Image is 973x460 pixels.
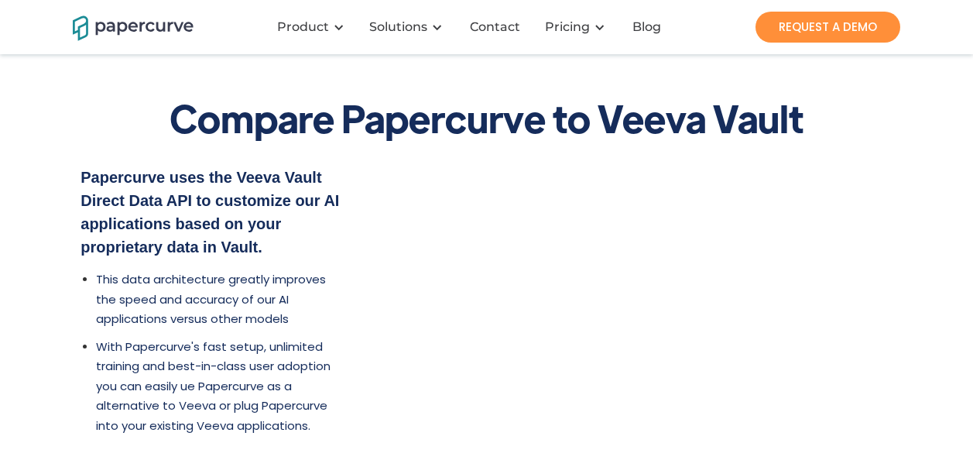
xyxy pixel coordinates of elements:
a: Pricing [545,19,590,35]
a: home [73,13,173,40]
div: Contact [470,19,520,35]
strong: This data architecture greatly improves the speed and accuracy of our AI applications versus othe... [96,271,326,327]
div: Solutions [369,19,427,35]
div: Product [277,19,329,35]
div: Pricing [536,4,621,50]
div: Blog [632,19,661,35]
a: REQUEST A DEMO [755,12,900,43]
div: Solutions [360,4,458,50]
strong: With Papercurve's fast setup, unlimited training and best-in-class user adoption you can easily u... [96,338,331,434]
a: Blog [621,19,677,35]
div: Product [268,4,360,50]
span: Compare Papercurve to Veeva Vault [170,93,803,142]
a: Contact [458,19,536,35]
a: Papercurve uses the Veeva Vault Direct Data API to customize our AI applications based on your pr... [81,169,339,256]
